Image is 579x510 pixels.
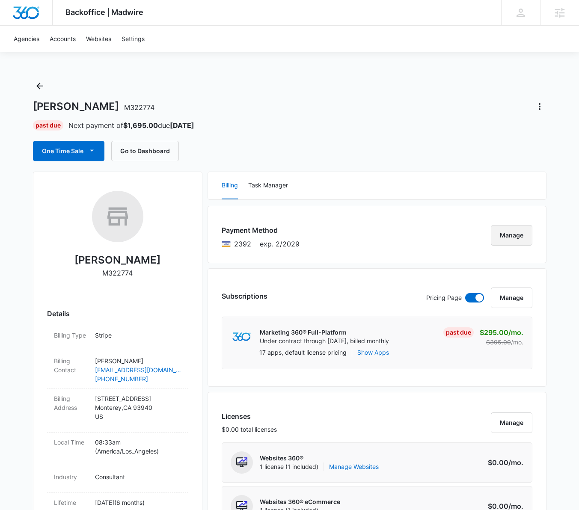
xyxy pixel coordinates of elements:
[74,252,160,268] h2: [PERSON_NAME]
[47,351,188,389] div: Billing Contact[PERSON_NAME][EMAIL_ADDRESS][DOMAIN_NAME][PHONE_NUMBER]
[260,239,300,249] span: exp. 2/2029
[483,457,523,468] p: $0.00
[491,288,532,308] button: Manage
[54,394,88,412] dt: Billing Address
[486,338,511,346] s: $395.00
[95,438,181,456] p: 08:33am ( America/Los_Angeles )
[508,458,523,467] span: /mo.
[329,463,379,471] a: Manage Websites
[65,8,143,17] span: Backoffice | Madwire
[47,433,188,467] div: Local Time08:33am (America/Los_Angeles)
[9,26,45,52] a: Agencies
[54,498,88,507] dt: Lifetime
[511,338,523,346] span: /mo.
[54,472,88,481] dt: Industry
[33,141,104,161] button: One Time Sale
[260,498,340,506] p: Websites 360® eCommerce
[222,425,277,434] p: $0.00 total licenses
[54,356,88,374] dt: Billing Contact
[33,100,154,113] h1: [PERSON_NAME]
[95,374,181,383] a: [PHONE_NUMBER]
[222,172,238,199] button: Billing
[95,331,181,340] p: Stripe
[45,26,81,52] a: Accounts
[222,411,277,421] h3: Licenses
[47,326,188,351] div: Billing TypeStripe
[81,26,116,52] a: Websites
[234,239,251,249] span: Visa ending with
[95,394,181,421] p: [STREET_ADDRESS] Monterey , CA 93940 US
[480,327,523,338] p: $295.00
[54,438,88,447] dt: Local Time
[124,103,154,112] span: M322774
[426,293,462,302] p: Pricing Page
[533,100,546,113] button: Actions
[508,328,523,337] span: /mo.
[222,225,300,235] h3: Payment Method
[170,121,194,130] strong: [DATE]
[259,348,347,357] p: 17 apps, default license pricing
[232,332,251,341] img: marketing360Logo
[95,472,181,481] p: Consultant
[47,389,188,433] div: Billing Address[STREET_ADDRESS]Monterey,CA 93940US
[33,79,47,93] button: Back
[260,463,379,471] span: 1 license (1 included)
[33,120,63,130] div: Past Due
[357,348,389,357] button: Show Apps
[260,328,389,337] p: Marketing 360® Full-Platform
[260,454,379,463] p: Websites 360®
[491,225,532,246] button: Manage
[260,337,389,345] p: Under contract through [DATE], billed monthly
[95,498,181,507] p: [DATE] ( 6 months )
[95,356,181,365] p: [PERSON_NAME]
[222,291,267,301] h3: Subscriptions
[123,121,158,130] strong: $1,695.00
[116,26,150,52] a: Settings
[47,467,188,493] div: IndustryConsultant
[102,268,133,278] p: M322774
[68,120,194,130] p: Next payment of due
[54,331,88,340] dt: Billing Type
[47,308,70,319] span: Details
[111,141,179,161] button: Go to Dashboard
[248,172,288,199] button: Task Manager
[443,327,474,338] div: Past Due
[491,412,532,433] button: Manage
[95,365,181,374] a: [EMAIL_ADDRESS][DOMAIN_NAME]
